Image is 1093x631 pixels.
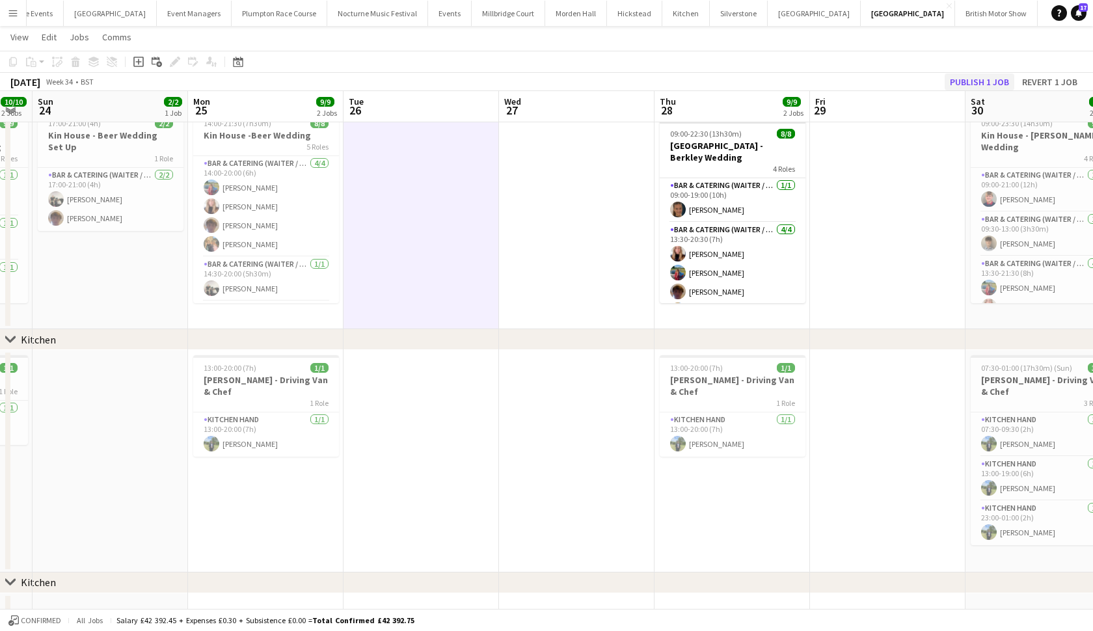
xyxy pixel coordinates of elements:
[97,29,137,46] a: Comms
[48,118,101,128] span: 17:00-21:00 (4h)
[232,1,327,26] button: Plumpton Race Course
[317,108,337,118] div: 2 Jobs
[981,363,1072,373] span: 07:30-01:00 (17h30m) (Sun)
[1071,5,1086,21] a: 17
[193,355,339,457] app-job-card: 13:00-20:00 (7h)1/1[PERSON_NAME] - Driving Van & Chef1 RoleKitchen Hand1/113:00-20:00 (7h)[PERSON...
[191,103,210,118] span: 25
[204,118,271,128] span: 14:00-21:30 (7h30m)
[193,96,210,107] span: Mon
[43,77,75,87] span: Week 34
[310,398,329,408] span: 1 Role
[773,164,795,174] span: 4 Roles
[155,118,173,128] span: 2/2
[660,374,805,397] h3: [PERSON_NAME] - Driving Van & Chef
[670,363,723,373] span: 13:00-20:00 (7h)
[64,29,94,46] a: Jobs
[815,96,826,107] span: Fri
[945,74,1014,90] button: Publish 1 job
[36,103,53,118] span: 24
[776,398,795,408] span: 1 Role
[607,1,662,26] button: Hickstead
[783,108,803,118] div: 2 Jobs
[38,168,183,231] app-card-role: Bar & Catering (Waiter / waitress)2/217:00-21:00 (4h)[PERSON_NAME][PERSON_NAME]
[310,118,329,128] span: 8/8
[660,96,676,107] span: Thu
[154,154,173,163] span: 1 Role
[969,103,985,118] span: 30
[7,613,63,628] button: Confirmed
[502,103,521,118] span: 27
[327,1,428,26] button: Nocturne Music Festival
[306,142,329,152] span: 5 Roles
[662,1,710,26] button: Kitchen
[204,363,256,373] span: 13:00-20:00 (7h)
[193,129,339,141] h3: Kin House -Beer Wedding
[1,97,27,107] span: 10/10
[165,108,182,118] div: 1 Job
[813,103,826,118] span: 29
[74,615,105,625] span: All jobs
[955,1,1038,26] button: British Motor Show
[64,1,157,26] button: [GEOGRAPHIC_DATA]
[193,374,339,397] h3: [PERSON_NAME] - Driving Van & Chef
[768,1,861,26] button: [GEOGRAPHIC_DATA]
[102,31,131,43] span: Comms
[38,129,183,153] h3: Kin House - Beer Wedding Set Up
[660,111,805,303] app-job-card: Updated09:00-22:30 (13h30m)8/8[GEOGRAPHIC_DATA] - Berkley Wedding4 RolesBar & Catering (Waiter / ...
[42,31,57,43] span: Edit
[10,75,40,88] div: [DATE]
[38,96,53,107] span: Sun
[347,103,364,118] span: 26
[971,96,985,107] span: Sat
[157,1,232,26] button: Event Managers
[783,97,801,107] span: 9/9
[658,103,676,118] span: 28
[861,1,955,26] button: [GEOGRAPHIC_DATA]
[21,333,56,346] div: Kitchen
[116,615,414,625] div: Salary £42 392.45 + Expenses £0.30 + Subsistence £0.00 =
[21,576,56,589] div: Kitchen
[777,129,795,139] span: 8/8
[1038,1,1079,26] button: KKHQ
[660,412,805,457] app-card-role: Kitchen Hand1/113:00-20:00 (7h)[PERSON_NAME]
[710,1,768,26] button: Silverstone
[38,111,183,231] app-job-card: 17:00-21:00 (4h)2/2Kin House - Beer Wedding Set Up1 RoleBar & Catering (Waiter / waitress)2/217:0...
[36,29,62,46] a: Edit
[1017,74,1083,90] button: Revert 1 job
[660,178,805,222] app-card-role: Bar & Catering (Waiter / waitress)1/109:00-19:00 (10h)[PERSON_NAME]
[777,363,795,373] span: 1/1
[545,1,607,26] button: Morden Hall
[21,616,61,625] span: Confirmed
[310,363,329,373] span: 1/1
[312,615,414,625] span: Total Confirmed £42 392.75
[349,96,364,107] span: Tue
[428,1,472,26] button: Events
[981,118,1053,128] span: 09:00-23:30 (14h30m)
[193,111,339,303] app-job-card: 14:00-21:30 (7h30m)8/8Kin House -Beer Wedding5 RolesBar & Catering (Waiter / waitress)4/414:00-20...
[193,156,339,257] app-card-role: Bar & Catering (Waiter / waitress)4/414:00-20:00 (6h)[PERSON_NAME][PERSON_NAME][PERSON_NAME][PERS...
[472,1,545,26] button: Millbridge Court
[70,31,89,43] span: Jobs
[193,412,339,457] app-card-role: Kitchen Hand1/113:00-20:00 (7h)[PERSON_NAME]
[670,129,742,139] span: 09:00-22:30 (13h30m)
[660,140,805,163] h3: [GEOGRAPHIC_DATA] - Berkley Wedding
[10,31,29,43] span: View
[504,96,521,107] span: Wed
[1,108,26,118] div: 2 Jobs
[316,97,334,107] span: 9/9
[164,97,182,107] span: 2/2
[660,222,805,323] app-card-role: Bar & Catering (Waiter / waitress)4/413:30-20:30 (7h)[PERSON_NAME][PERSON_NAME][PERSON_NAME]
[1079,3,1088,12] span: 17
[193,257,339,301] app-card-role: Bar & Catering (Waiter / waitress)1/114:30-20:00 (5h30m)[PERSON_NAME]
[5,29,34,46] a: View
[660,355,805,457] app-job-card: 13:00-20:00 (7h)1/1[PERSON_NAME] - Driving Van & Chef1 RoleKitchen Hand1/113:00-20:00 (7h)[PERSON...
[81,77,94,87] div: BST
